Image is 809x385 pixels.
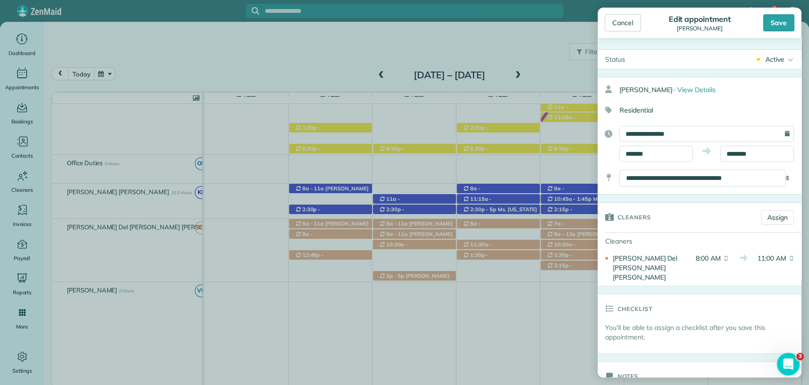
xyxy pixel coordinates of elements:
[765,55,784,64] div: Active
[665,25,733,32] div: [PERSON_NAME]
[796,353,804,360] span: 3
[598,50,633,69] div: Status
[619,81,801,98] div: [PERSON_NAME]
[677,85,716,94] span: View Details
[761,210,794,225] a: Assign
[605,14,641,31] div: Cancel
[598,102,794,118] div: Residential
[665,14,733,24] div: Edit appointment
[689,254,721,282] span: 8:00 AM
[605,323,801,342] p: You’ll be able to assign a checklist after you save this appointment.
[763,14,794,31] div: Save
[598,233,664,250] div: Cleaners
[777,353,800,376] iframe: Intercom live chat
[613,254,686,282] div: [PERSON_NAME] Del [PERSON_NAME] [PERSON_NAME]
[673,85,675,94] span: ·
[618,203,651,231] h3: Cleaners
[618,294,653,323] h3: Checklist
[754,254,786,282] span: 11:00 AM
